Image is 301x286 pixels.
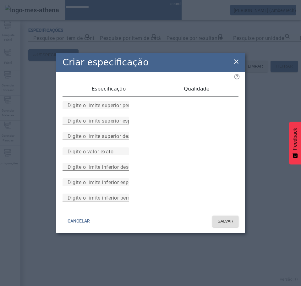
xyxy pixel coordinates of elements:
span: SALVAR [217,218,233,224]
span: Especificação [91,86,126,91]
mat-label: Digite o limite superior especificado [68,118,153,124]
mat-label: Digite o limite superior desejado [68,133,144,139]
mat-label: Digite o valor exato [68,148,113,154]
button: CANCELAR [63,216,95,227]
mat-label: Digite o limite superior permitido [68,102,145,108]
mat-label: Digite o limite inferior especificado [68,179,150,185]
span: Feedback [292,128,298,150]
mat-label: Digite o limite inferior desejado [68,164,142,170]
mat-label: Digite o limite inferior permitido [68,195,143,201]
h2: Criar especificação [63,56,149,69]
span: Qualidade [184,86,209,91]
button: Feedback - Mostrar pesquisa [289,122,301,164]
span: CANCELAR [68,218,90,224]
button: SALVAR [212,216,238,227]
